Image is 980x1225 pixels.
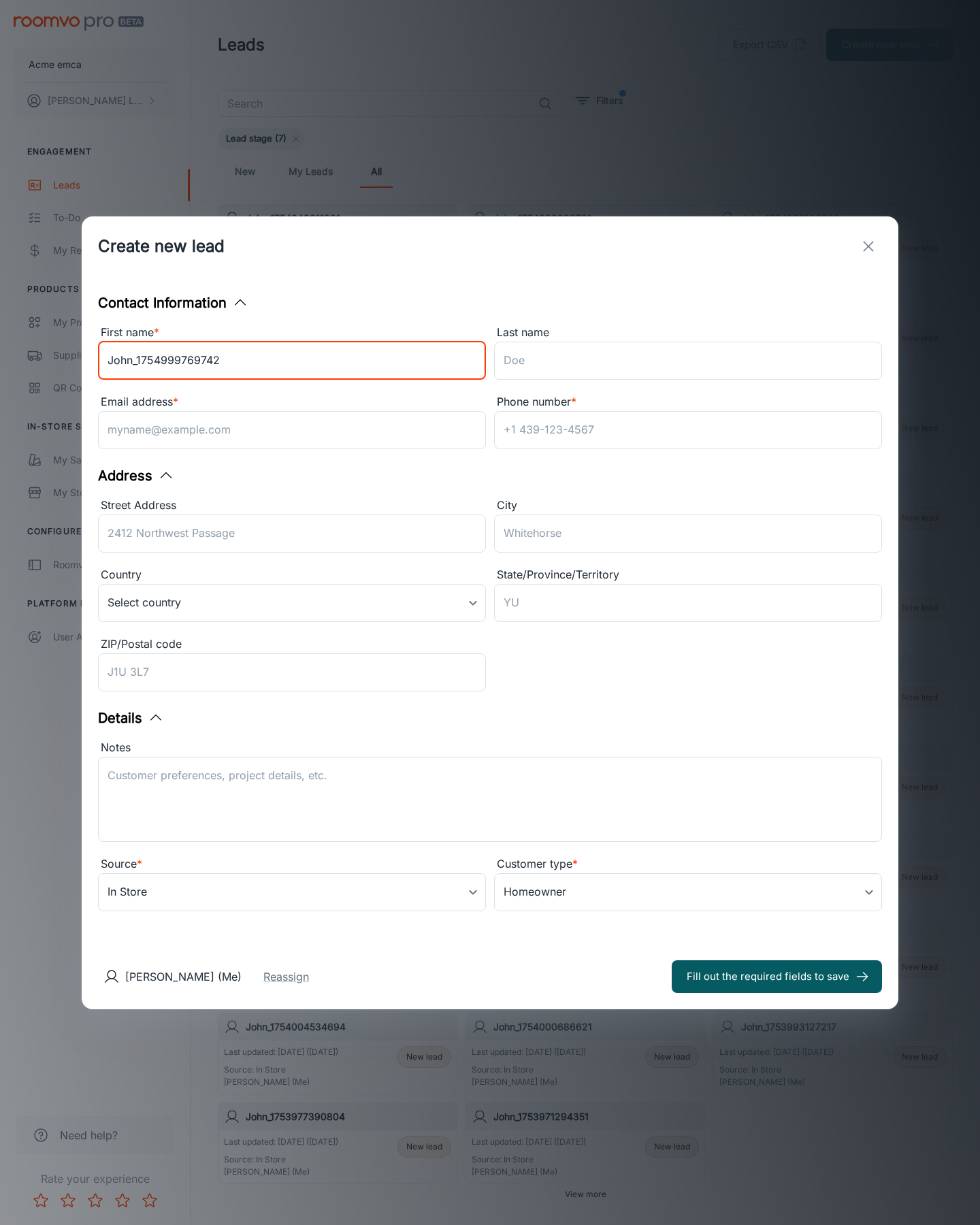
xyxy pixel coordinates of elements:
[98,708,164,728] button: Details
[98,293,248,313] button: Contact Information
[98,873,486,911] div: In Store
[855,233,882,260] button: exit
[98,324,486,342] div: First name
[98,739,882,757] div: Notes
[672,960,882,993] button: Fill out the required fields to save
[98,584,486,622] div: Select country
[263,968,309,985] button: Reassign
[494,393,882,411] div: Phone number
[125,968,242,985] p: [PERSON_NAME] (Me)
[494,342,882,380] input: Doe
[494,514,882,553] input: Whitehorse
[494,584,882,622] input: YU
[98,393,486,411] div: Email address
[98,636,486,653] div: ZIP/Postal code
[98,465,174,486] button: Address
[98,514,486,553] input: 2412 Northwest Passage
[98,653,486,691] input: J1U 3L7
[98,342,486,380] input: John
[98,234,225,259] h1: Create new lead
[98,411,486,449] input: myname@example.com
[98,855,486,873] div: Source
[494,873,882,911] div: Homeowner
[494,411,882,449] input: +1 439-123-4567
[98,497,486,514] div: Street Address
[494,855,882,873] div: Customer type
[98,566,486,584] div: Country
[494,324,882,342] div: Last name
[494,497,882,514] div: City
[494,566,882,584] div: State/Province/Territory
